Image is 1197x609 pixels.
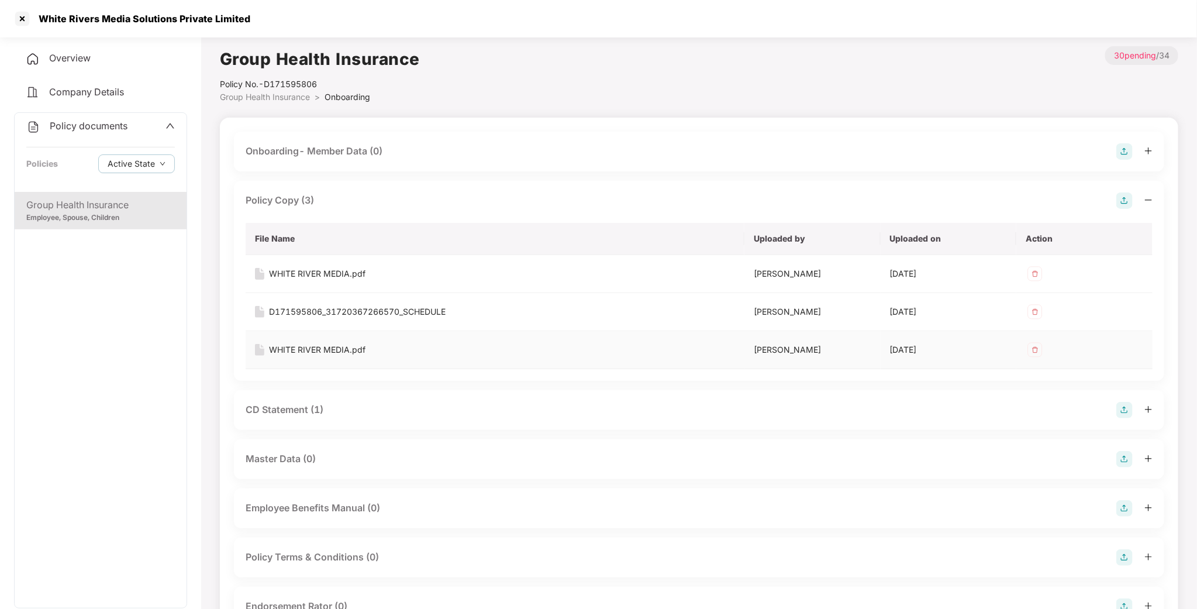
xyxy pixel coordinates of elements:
th: Action [1016,223,1153,255]
span: up [165,121,175,130]
img: svg+xml;base64,PHN2ZyB4bWxucz0iaHR0cDovL3d3dy53My5vcmcvMjAwMC9zdmciIHdpZHRoPSIyOCIgaGVpZ2h0PSIyOC... [1116,192,1133,209]
div: [PERSON_NAME] [754,267,871,280]
span: Policy documents [50,120,127,132]
div: Policies [26,157,58,170]
img: svg+xml;base64,PHN2ZyB4bWxucz0iaHR0cDovL3d3dy53My5vcmcvMjAwMC9zdmciIHdpZHRoPSIyNCIgaGVpZ2h0PSIyNC... [26,85,40,99]
span: 30 pending [1114,50,1156,60]
span: Group Health Insurance [220,92,310,102]
div: WHITE RIVER MEDIA.pdf [269,343,365,356]
img: svg+xml;base64,PHN2ZyB4bWxucz0iaHR0cDovL3d3dy53My5vcmcvMjAwMC9zdmciIHdpZHRoPSIyNCIgaGVpZ2h0PSIyNC... [26,120,40,134]
span: Onboarding [325,92,370,102]
th: Uploaded on [881,223,1017,255]
span: Overview [49,52,91,64]
div: Master Data (0) [246,452,316,466]
img: svg+xml;base64,PHN2ZyB4bWxucz0iaHR0cDovL3d3dy53My5vcmcvMjAwMC9zdmciIHdpZHRoPSIyOCIgaGVpZ2h0PSIyOC... [1116,143,1133,160]
button: Active Statedown [98,154,175,173]
img: svg+xml;base64,PHN2ZyB4bWxucz0iaHR0cDovL3d3dy53My5vcmcvMjAwMC9zdmciIHdpZHRoPSIyOCIgaGVpZ2h0PSIyOC... [1116,500,1133,517]
img: svg+xml;base64,PHN2ZyB4bWxucz0iaHR0cDovL3d3dy53My5vcmcvMjAwMC9zdmciIHdpZHRoPSIyNCIgaGVpZ2h0PSIyNC... [26,52,40,66]
div: [PERSON_NAME] [754,305,871,318]
p: / 34 [1105,46,1178,65]
h1: Group Health Insurance [220,46,420,72]
div: [PERSON_NAME] [754,343,871,356]
th: Uploaded by [744,223,881,255]
span: minus [1144,196,1153,204]
span: plus [1144,455,1153,463]
div: Employee, Spouse, Children [26,212,175,223]
img: svg+xml;base64,PHN2ZyB4bWxucz0iaHR0cDovL3d3dy53My5vcmcvMjAwMC9zdmciIHdpZHRoPSIxNiIgaGVpZ2h0PSIyMC... [255,306,264,318]
div: Policy Terms & Conditions (0) [246,550,379,565]
span: plus [1144,504,1153,512]
img: svg+xml;base64,PHN2ZyB4bWxucz0iaHR0cDovL3d3dy53My5vcmcvMjAwMC9zdmciIHdpZHRoPSIzMiIgaGVpZ2h0PSIzMi... [1026,340,1044,359]
span: down [160,161,165,167]
img: svg+xml;base64,PHN2ZyB4bWxucz0iaHR0cDovL3d3dy53My5vcmcvMjAwMC9zdmciIHdpZHRoPSIyOCIgaGVpZ2h0PSIyOC... [1116,549,1133,566]
div: [DATE] [890,343,1008,356]
span: plus [1144,553,1153,561]
img: svg+xml;base64,PHN2ZyB4bWxucz0iaHR0cDovL3d3dy53My5vcmcvMjAwMC9zdmciIHdpZHRoPSIxNiIgaGVpZ2h0PSIyMC... [255,268,264,280]
div: WHITE RIVER MEDIA.pdf [269,267,365,280]
div: Employee Benefits Manual (0) [246,501,380,515]
div: White Rivers Media Solutions Private Limited [32,13,250,25]
div: Policy Copy (3) [246,193,314,208]
div: Onboarding- Member Data (0) [246,144,382,159]
div: CD Statement (1) [246,402,323,417]
div: Group Health Insurance [26,198,175,212]
span: Active State [108,157,155,170]
img: svg+xml;base64,PHN2ZyB4bWxucz0iaHR0cDovL3d3dy53My5vcmcvMjAwMC9zdmciIHdpZHRoPSIyOCIgaGVpZ2h0PSIyOC... [1116,451,1133,467]
span: plus [1144,405,1153,414]
div: D171595806_31720367266570_SCHEDULE [269,305,446,318]
img: svg+xml;base64,PHN2ZyB4bWxucz0iaHR0cDovL3d3dy53My5vcmcvMjAwMC9zdmciIHdpZHRoPSIyOCIgaGVpZ2h0PSIyOC... [1116,402,1133,418]
div: Policy No.- D171595806 [220,78,420,91]
img: svg+xml;base64,PHN2ZyB4bWxucz0iaHR0cDovL3d3dy53My5vcmcvMjAwMC9zdmciIHdpZHRoPSIzMiIgaGVpZ2h0PSIzMi... [1026,264,1044,283]
img: svg+xml;base64,PHN2ZyB4bWxucz0iaHR0cDovL3d3dy53My5vcmcvMjAwMC9zdmciIHdpZHRoPSIzMiIgaGVpZ2h0PSIzMi... [1026,302,1044,321]
img: svg+xml;base64,PHN2ZyB4bWxucz0iaHR0cDovL3d3dy53My5vcmcvMjAwMC9zdmciIHdpZHRoPSIxNiIgaGVpZ2h0PSIyMC... [255,344,264,356]
div: [DATE] [890,305,1008,318]
span: Company Details [49,86,124,98]
th: File Name [246,223,744,255]
span: > [315,92,320,102]
div: [DATE] [890,267,1008,280]
span: plus [1144,147,1153,155]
